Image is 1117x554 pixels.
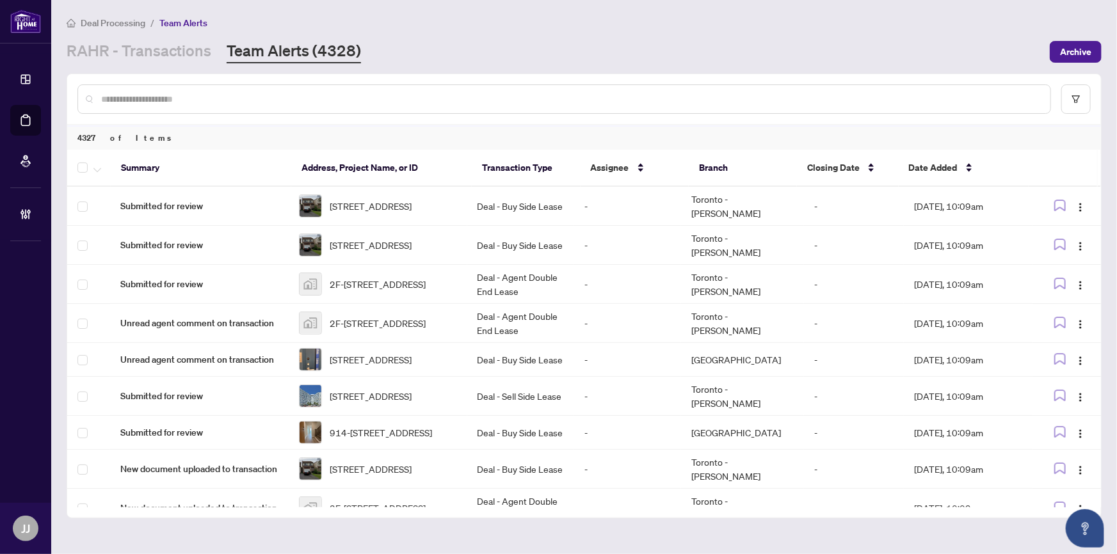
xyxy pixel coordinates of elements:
[1070,386,1091,406] button: Logo
[330,389,412,403] span: [STREET_ADDRESS]
[804,304,904,343] td: -
[1066,509,1104,548] button: Open asap
[574,489,681,528] td: -
[804,265,904,304] td: -
[467,226,574,265] td: Deal - Buy Side Lease
[574,450,681,489] td: -
[300,458,321,480] img: thumbnail-img
[330,199,412,213] span: [STREET_ADDRESS]
[904,377,1033,416] td: [DATE], 10:09am
[804,187,904,226] td: -
[574,416,681,450] td: -
[120,316,278,330] span: Unread agent comment on transaction
[681,304,804,343] td: Toronto - [PERSON_NAME]
[120,462,278,476] span: New document uploaded to transaction
[120,352,278,367] span: Unread agent comment on transaction
[681,450,804,489] td: Toronto - [PERSON_NAME]
[472,150,580,187] th: Transaction Type
[581,150,689,187] th: Assignee
[467,304,574,343] td: Deal - Agent Double End Lease
[904,416,1033,450] td: [DATE], 10:09am
[1075,280,1086,290] img: Logo
[159,17,207,29] span: Team Alerts
[300,273,321,295] img: thumbnail-img
[467,450,574,489] td: Deal - Buy Side Lease
[150,15,154,30] li: /
[1075,465,1086,475] img: Logo
[681,187,804,226] td: Toronto - [PERSON_NAME]
[804,343,904,377] td: -
[804,377,904,416] td: -
[574,304,681,343] td: -
[120,501,278,515] span: New document uploaded to transaction
[681,489,804,528] td: Toronto - [PERSON_NAME]
[120,389,278,403] span: Submitted for review
[67,19,76,28] span: home
[681,226,804,265] td: Toronto - [PERSON_NAME]
[120,199,278,213] span: Submitted for review
[804,450,904,489] td: -
[300,234,321,256] img: thumbnail-img
[574,187,681,226] td: -
[1070,422,1091,443] button: Logo
[330,501,426,515] span: 2F-[STREET_ADDRESS]
[1075,202,1086,212] img: Logo
[120,238,278,252] span: Submitted for review
[1070,196,1091,216] button: Logo
[1075,392,1086,402] img: Logo
[330,425,432,439] span: 914-[STREET_ADDRESS]
[330,316,426,330] span: 2F-[STREET_ADDRESS]
[591,161,629,175] span: Assignee
[1070,459,1091,479] button: Logo
[330,462,412,476] span: [STREET_ADDRESS]
[904,265,1033,304] td: [DATE], 10:09am
[574,226,681,265] td: -
[909,161,958,175] span: Date Added
[681,343,804,377] td: [GEOGRAPHIC_DATA]
[1070,235,1091,255] button: Logo
[904,187,1033,226] td: [DATE], 10:09am
[681,377,804,416] td: Toronto - [PERSON_NAME]
[330,352,412,367] span: [STREET_ADDRESS]
[300,385,321,407] img: thumbnail-img
[120,277,278,291] span: Submitted for review
[574,343,681,377] td: -
[467,187,574,226] td: Deal - Buy Side Lease
[1070,274,1091,294] button: Logo
[899,150,1029,187] th: Date Added
[689,150,797,187] th: Branch
[67,40,211,63] a: RAHR - Transactions
[807,161,860,175] span: Closing Date
[300,195,321,217] img: thumbnail-img
[904,343,1033,377] td: [DATE], 10:09am
[681,416,804,450] td: [GEOGRAPHIC_DATA]
[467,343,574,377] td: Deal - Buy Side Lease
[1075,429,1086,439] img: Logo
[1070,313,1091,333] button: Logo
[300,349,321,370] img: thumbnail-img
[1070,349,1091,370] button: Logo
[904,226,1033,265] td: [DATE], 10:09am
[904,450,1033,489] td: [DATE], 10:09am
[467,489,574,528] td: Deal - Agent Double End Lease
[904,489,1033,528] td: [DATE], 10:09am
[574,265,681,304] td: -
[1075,356,1086,366] img: Logo
[67,125,1101,150] div: 4327 of Items
[81,17,145,29] span: Deal Processing
[1061,84,1091,114] button: filter
[330,277,426,291] span: 2F-[STREET_ADDRESS]
[1060,42,1091,62] span: Archive
[804,416,904,450] td: -
[111,150,291,187] th: Summary
[804,226,904,265] td: -
[1075,504,1086,514] img: Logo
[291,150,472,187] th: Address, Project Name, or ID
[300,422,321,443] img: thumbnail-img
[1075,241,1086,251] img: Logo
[1050,41,1102,63] button: Archive
[10,10,41,33] img: logo
[21,519,30,537] span: JJ
[330,238,412,252] span: [STREET_ADDRESS]
[1075,319,1086,329] img: Logo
